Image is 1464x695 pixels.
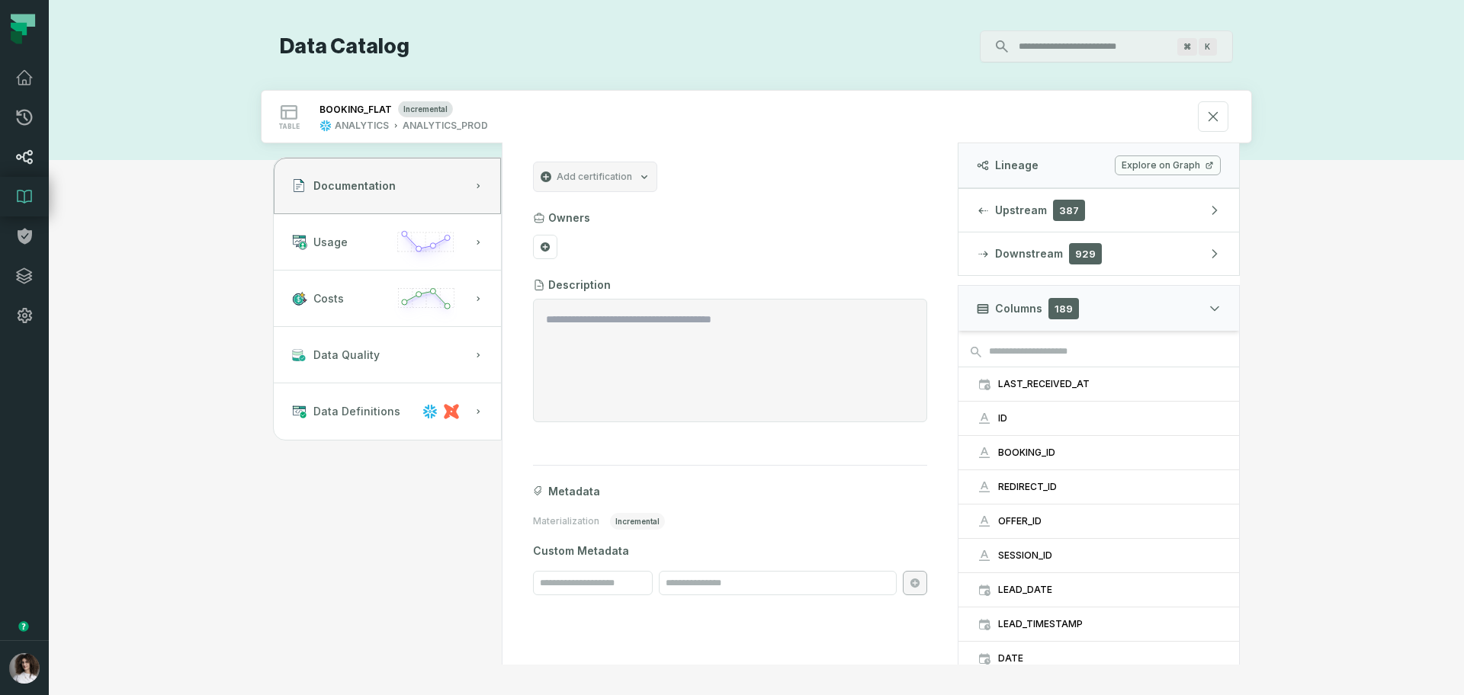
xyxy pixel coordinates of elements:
button: tableincrementalANALYTICSANALYTICS_PROD [262,91,1251,143]
h3: Description [548,277,611,293]
span: timestamp [977,617,992,632]
span: 929 [1069,243,1102,264]
button: LEAD_DATE [958,573,1239,607]
div: REDIRECT_ID [998,481,1221,493]
div: LEAD_DATE [998,584,1221,596]
div: ANALYTICS_PROD [403,120,488,132]
span: Upstream [995,203,1047,218]
span: string [977,514,992,529]
h1: Data Catalog [280,34,409,60]
button: ID [958,402,1239,435]
button: LAST_RECEIVED_AT [958,367,1239,401]
span: string [977,445,992,460]
span: incremental [610,513,665,530]
div: OFFER_ID [998,515,1221,527]
button: BOOKING_ID [958,436,1239,469]
a: Explore on Graph [1115,155,1221,175]
span: table [278,123,300,130]
span: incremental [398,101,453,117]
span: Press ⌘ + K to focus the search bar [1199,38,1217,56]
button: OFFER_ID [958,504,1239,538]
div: SESSION_ID [998,549,1221,562]
span: string [977,479,992,495]
div: BOOKING_ID [998,447,1221,459]
button: REDIRECT_ID [958,470,1239,504]
div: LAST_RECEIVED_AT [998,378,1221,390]
span: Data Quality [313,347,380,363]
span: date [977,582,992,597]
span: Custom Metadata [533,543,927,559]
img: avatar of Aluma Gelbard [9,653,40,684]
span: timestamp [977,376,992,392]
span: Costs [313,291,344,306]
div: Tooltip anchor [17,620,30,633]
div: DATE [998,652,1221,665]
span: Metadata [548,484,600,499]
span: Downstream [995,246,1063,261]
span: Materialization [533,515,599,527]
span: Press ⌘ + K to focus the search bar [1177,38,1197,56]
span: Add certification [557,171,632,183]
div: LEAD_TIMESTAMP [998,618,1221,630]
span: Data Definitions [313,404,400,419]
button: Columns189 [958,285,1240,331]
span: Usage [313,235,348,250]
button: SESSION_ID [958,539,1239,572]
span: date [977,651,992,666]
span: 387 [1053,200,1085,221]
button: Upstream387 [958,189,1239,232]
div: ID [998,412,1221,424]
span: string [977,411,992,426]
div: BOOKING_FLAT [319,104,392,115]
span: 189 [1048,298,1079,319]
div: ANALYTICS [335,120,389,132]
button: Downstream929 [958,232,1239,275]
span: Documentation [313,178,396,194]
span: Columns [995,301,1042,316]
textarea: Entity Description [546,312,914,409]
button: Add certification [533,162,657,192]
button: LEAD_TIMESTAMP [958,607,1239,641]
span: string [977,548,992,563]
h3: Owners [548,210,590,226]
span: Lineage [995,158,1039,173]
button: DATE [958,642,1239,675]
